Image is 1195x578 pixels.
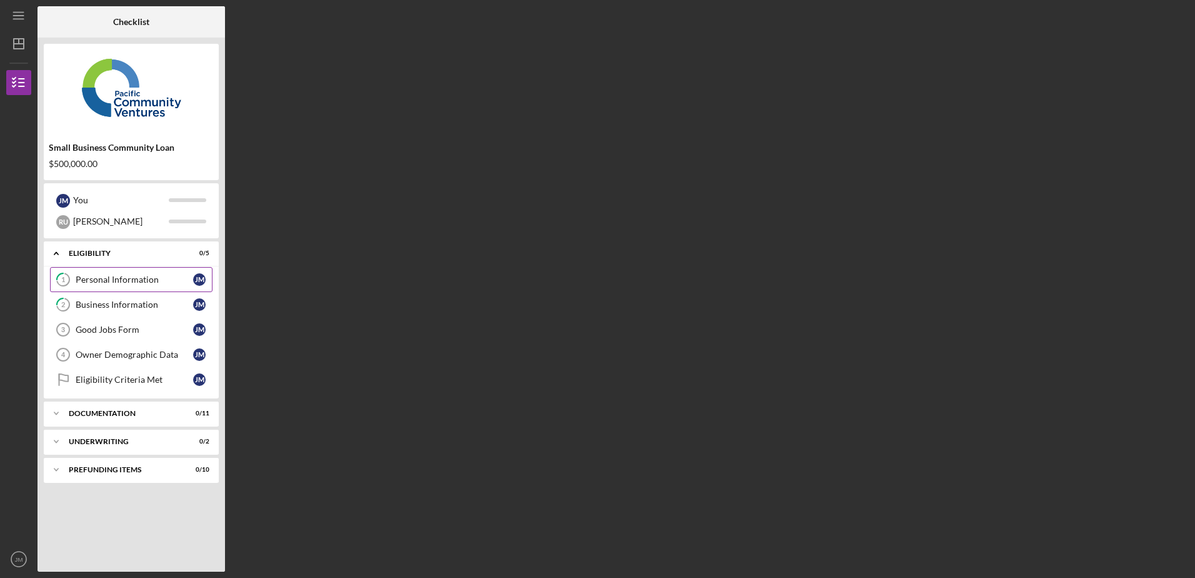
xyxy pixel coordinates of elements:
div: J M [193,273,206,286]
div: Personal Information [76,275,193,285]
div: Eligibility Criteria Met [76,375,193,385]
div: J M [193,348,206,361]
a: 4Owner Demographic DataJM [50,342,212,367]
div: You [73,190,169,211]
div: Prefunding Items [69,466,178,474]
div: Owner Demographic Data [76,350,193,360]
tspan: 2 [61,301,65,309]
div: Business Information [76,300,193,310]
div: Small Business Community Loan [49,143,214,153]
b: Checklist [113,17,149,27]
div: [PERSON_NAME] [73,211,169,232]
div: J M [56,194,70,208]
div: 0 / 10 [187,466,209,474]
a: 2Business InformationJM [50,292,212,317]
button: JM [6,547,31,572]
img: Product logo [44,50,219,125]
div: J M [193,323,206,336]
tspan: 4 [61,351,66,358]
div: $500,000.00 [49,159,214,169]
div: 0 / 5 [187,250,209,257]
tspan: 3 [61,326,65,333]
div: J M [193,298,206,311]
div: Documentation [69,410,178,417]
div: J M [193,373,206,386]
a: 3Good Jobs FormJM [50,317,212,342]
div: Eligibility [69,250,178,257]
div: 0 / 2 [187,438,209,445]
div: Underwriting [69,438,178,445]
div: Good Jobs Form [76,325,193,335]
tspan: 1 [61,276,65,284]
a: 1Personal InformationJM [50,267,212,292]
div: 0 / 11 [187,410,209,417]
div: R U [56,215,70,229]
text: JM [15,556,23,563]
a: Eligibility Criteria MetJM [50,367,212,392]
